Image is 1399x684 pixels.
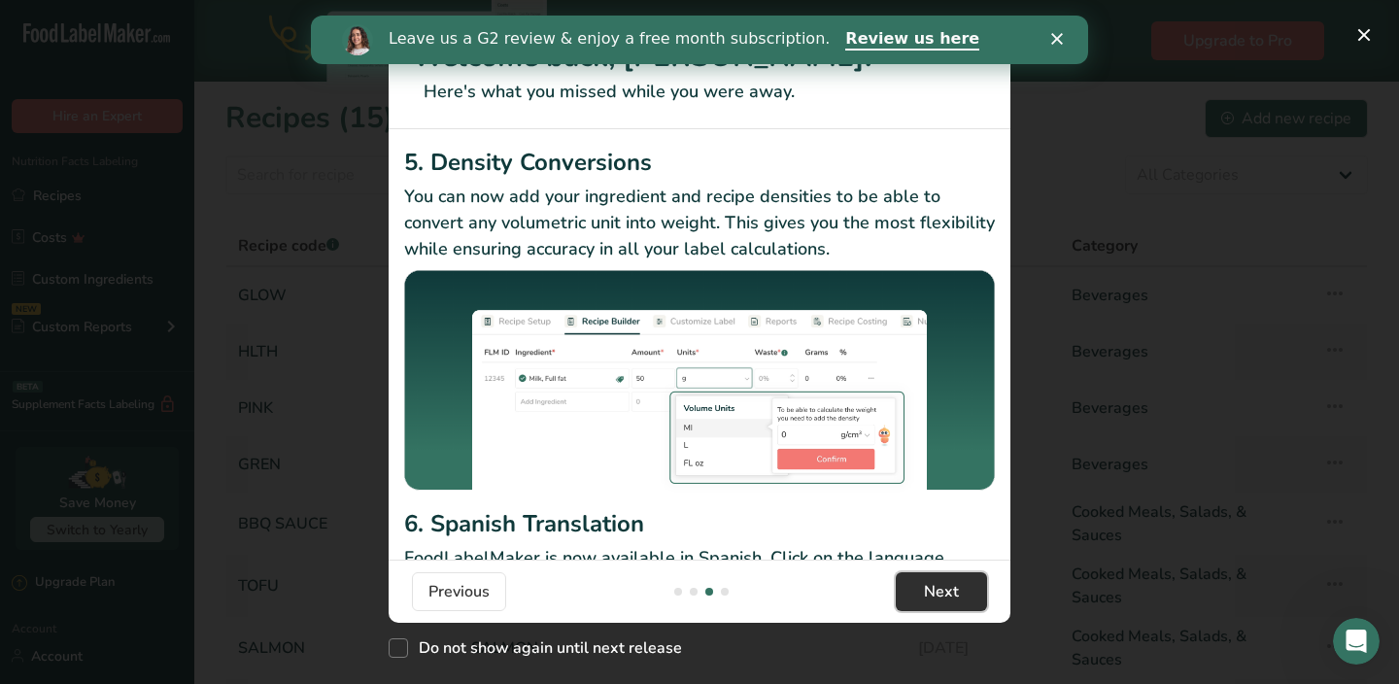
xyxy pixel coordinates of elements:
img: Density Conversions [404,270,995,499]
button: Previous [412,572,506,611]
div: Close [740,17,760,29]
iframe: Intercom live chat banner [311,16,1088,64]
span: Next [924,580,959,603]
h2: 6. Spanish Translation [404,506,995,541]
span: Previous [428,580,490,603]
button: Next [896,572,987,611]
h2: 5. Density Conversions [404,145,995,180]
iframe: Intercom live chat [1333,618,1380,665]
p: FoodLabelMaker is now available in Spanish. Click on the language dropdown in the sidebar to swit... [404,545,995,598]
p: Here's what you missed while you were away. [412,79,987,105]
p: You can now add your ingredient and recipe densities to be able to convert any volumetric unit in... [404,184,995,262]
span: Do not show again until next release [408,638,682,658]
